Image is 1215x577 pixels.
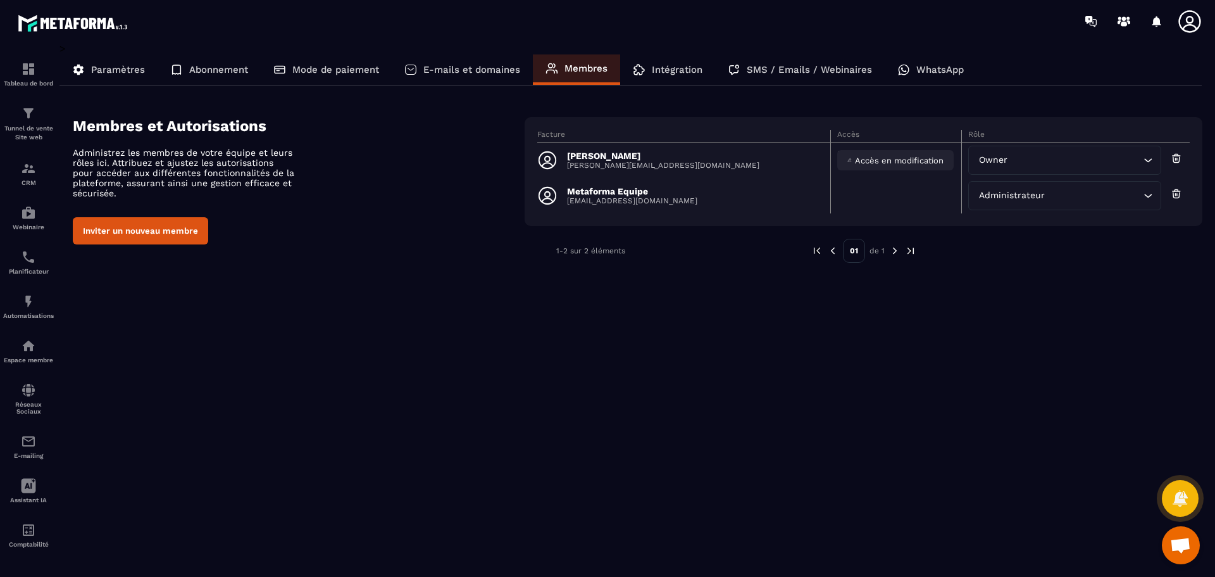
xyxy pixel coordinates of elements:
img: automations [21,205,36,220]
span: Accès en modification [855,156,944,165]
p: Metaforma Equipe [567,186,697,196]
p: WhatsApp [916,64,964,75]
p: Intégration [652,64,702,75]
img: next [905,245,916,257]
img: social-network [21,383,36,398]
img: prev [827,245,838,257]
button: Inviter un nouveau membre [73,217,208,244]
img: automations [21,338,36,353]
img: formation [21,106,36,121]
img: email [21,434,36,449]
p: Planificateur [3,268,54,275]
p: Administrez les membres de votre équipe et leurs rôles ici. Attribuez et ajustez les autorisation... [73,148,294,198]
p: Tunnel de vente Site web [3,124,54,142]
h4: Membres et Autorisations [73,117,525,135]
a: formationformationTunnel de vente Site web [3,96,54,151]
a: automationsautomationsEspace membre [3,329,54,373]
p: Mode de paiement [292,64,379,75]
p: [EMAIL_ADDRESS][DOMAIN_NAME] [567,196,697,205]
th: Rôle [961,130,1190,143]
img: prev [811,245,823,257]
a: formationformationCRM [3,151,54,196]
img: accountant [21,523,36,538]
input: Search for option [1048,189,1140,203]
p: [PERSON_NAME] [567,151,759,161]
a: accountantaccountantComptabilité [3,513,54,557]
img: logo [18,11,132,35]
p: E-mails et domaines [423,64,520,75]
a: emailemailE-mailing [3,424,54,469]
p: Abonnement [189,64,248,75]
p: Réseaux Sociaux [3,401,54,415]
p: 1-2 sur 2 éléments [556,246,625,255]
p: 01 [843,239,865,263]
p: Comptabilité [3,541,54,548]
img: next [889,245,900,257]
span: Owner [976,153,1011,167]
p: E-mailing [3,452,54,459]
p: SMS / Emails / Webinaires [747,64,872,75]
span: Administrateur [976,189,1048,203]
div: > [59,42,1202,282]
a: schedulerschedulerPlanificateur [3,240,54,284]
div: Search for option [968,181,1161,210]
p: CRM [3,179,54,186]
input: Search for option [1011,153,1140,167]
th: Facture [537,130,831,143]
p: Automatisations [3,312,54,319]
a: automationsautomationsAutomatisations [3,284,54,329]
p: Webinaire [3,224,54,231]
p: Paramètres [91,64,145,75]
img: formation [21,61,36,77]
th: Accès [831,130,961,143]
a: formationformationTableau de bord [3,52,54,96]
a: automationsautomationsWebinaire [3,196,54,240]
p: Assistant IA [3,497,54,504]
p: Membres [564,63,607,74]
div: Search for option [968,146,1161,175]
img: formation [21,161,36,176]
a: social-networksocial-networkRéseaux Sociaux [3,373,54,424]
p: de 1 [869,246,885,256]
p: Espace membre [3,357,54,364]
div: Ouvrir le chat [1162,526,1200,564]
p: Tableau de bord [3,80,54,87]
img: scheduler [21,250,36,265]
a: Assistant IA [3,469,54,513]
img: automations [21,294,36,309]
p: [PERSON_NAME][EMAIL_ADDRESS][DOMAIN_NAME] [567,161,759,170]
